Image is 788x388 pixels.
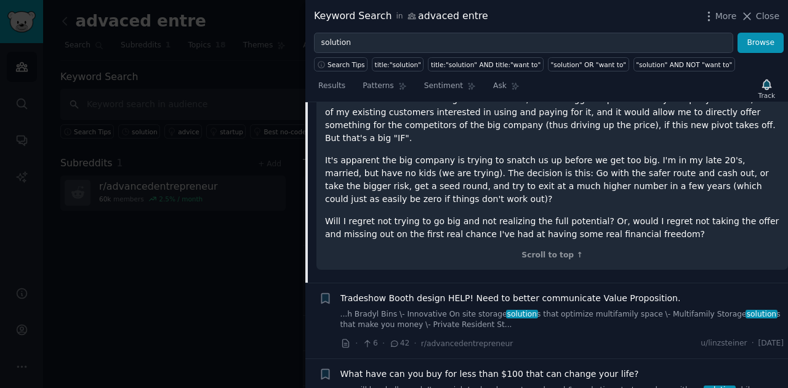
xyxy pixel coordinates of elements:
a: What have can you buy for less than $100 that can change your life? [340,368,639,381]
span: · [382,337,385,350]
a: Patterns [358,76,411,102]
div: Scroll to top ↑ [325,250,779,261]
a: "solution" OR "want to" [548,57,629,71]
div: Keyword Search advaced entre [314,9,488,24]
button: More [702,10,737,23]
div: Track [758,91,775,100]
span: 6 [362,338,377,349]
button: Close [741,10,779,23]
p: However, I've just applied for a patent on a new key process for creating Virtual Reality content... [325,67,779,145]
a: ...h Bradyl Bins \- Innovative On site storagesolutions that optimize multifamily space \- Multif... [340,309,784,331]
span: solution [746,310,778,318]
div: title:"solution" [375,60,421,69]
span: · [752,338,754,349]
p: Will I regret not trying to go big and not realizing the full potential? Or, would I regret not t... [325,215,779,241]
span: · [355,337,358,350]
p: It's apparent the big company is trying to snatch us up before we get too big. I'm in my late 20'... [325,154,779,206]
span: u/linzsteiner [701,338,747,349]
a: Ask [489,76,524,102]
span: Sentiment [424,81,463,92]
div: "solution" AND NOT "want to" [636,60,732,69]
button: Browse [738,33,784,54]
span: More [715,10,737,23]
span: in [396,11,403,22]
span: Close [756,10,779,23]
button: Search Tips [314,57,368,71]
span: Ask [493,81,507,92]
a: Results [314,76,350,102]
a: Tradeshow Booth design HELP! Need to better communicate Value Proposition. [340,292,681,305]
span: Search Tips [328,60,365,69]
span: 42 [389,338,409,349]
a: "solution" AND NOT "want to" [633,57,735,71]
a: Sentiment [420,76,480,102]
span: solution [506,310,538,318]
span: Results [318,81,345,92]
div: "solution" OR "want to" [550,60,626,69]
div: title:"solution" AND title:"want to" [431,60,541,69]
span: r/advancedentrepreneur [421,339,513,348]
span: · [414,337,416,350]
input: Try a keyword related to your business [314,33,733,54]
a: title:"solution" [372,57,424,71]
a: title:"solution" AND title:"want to" [428,57,544,71]
span: [DATE] [758,338,784,349]
button: Track [754,76,779,102]
span: Patterns [363,81,393,92]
